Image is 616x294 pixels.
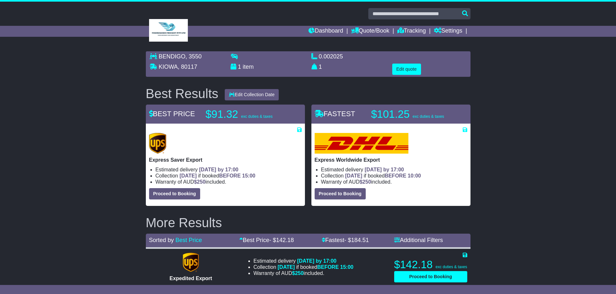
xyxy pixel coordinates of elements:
span: [DATE] by 17:00 [365,167,404,172]
li: Collection [254,264,353,270]
button: Proceed to Booking [315,188,366,199]
span: 15:00 [242,173,255,178]
span: [DATE] by 17:00 [297,258,337,264]
span: Expedited Export [169,276,212,281]
span: [DATE] [345,173,362,178]
span: 0.002025 [319,53,343,60]
span: 1 [238,64,241,70]
div: Best Results [143,86,222,101]
span: $ [360,179,371,185]
a: Best Price- $142.18 [239,237,294,243]
button: Edit quote [392,64,421,75]
li: Estimated delivery [156,167,302,173]
li: Collection [156,173,302,179]
span: if booked [278,264,353,270]
span: $ [194,179,206,185]
span: 142.18 [276,237,294,243]
a: Tracking [397,26,426,37]
img: UPS (new): Express Saver Export [149,133,167,154]
span: BENDIGO [159,53,186,60]
span: FASTEST [315,110,355,118]
span: KIOWA [159,64,178,70]
span: 184.51 [351,237,369,243]
li: Estimated delivery [254,258,353,264]
span: 250 [362,179,371,185]
p: $142.18 [394,258,467,271]
span: if booked [179,173,255,178]
span: BEST PRICE [149,110,195,118]
span: 1 [319,64,322,70]
span: BEFORE [317,264,339,270]
a: Additional Filters [394,237,443,243]
span: Sorted by [149,237,174,243]
img: DHL: Express Worldwide Export [315,133,408,154]
span: BEFORE [385,173,406,178]
span: 250 [197,179,206,185]
span: , 3550 [186,53,202,60]
a: Fastest- $184.51 [322,237,369,243]
span: item [243,64,254,70]
span: exc duties & taxes [413,114,444,119]
p: $101.25 [371,108,452,121]
li: Estimated delivery [321,167,467,173]
h2: More Results [146,216,470,230]
span: exc duties & taxes [436,265,467,269]
a: Quote/Book [351,26,389,37]
span: if booked [345,173,421,178]
li: Collection [321,173,467,179]
li: Warranty of AUD included. [156,179,302,185]
span: , 80117 [178,64,197,70]
li: Warranty of AUD included. [254,270,353,276]
p: Express Saver Export [149,157,302,163]
li: Warranty of AUD included. [321,179,467,185]
span: BEFORE [219,173,241,178]
a: Best Price [176,237,202,243]
a: Dashboard [308,26,343,37]
p: $91.32 [206,108,286,121]
img: UPS (new): Expedited Export [183,253,199,272]
span: 10:00 [408,173,421,178]
button: Edit Collection Date [225,89,279,100]
span: - $ [344,237,369,243]
button: Proceed to Booking [394,271,467,282]
span: [DATE] by 17:00 [199,167,239,172]
button: Proceed to Booking [149,188,200,199]
a: Settings [434,26,462,37]
span: [DATE] [278,264,295,270]
span: 250 [295,270,304,276]
span: 15:00 [340,264,353,270]
span: [DATE] [179,173,197,178]
span: - $ [269,237,294,243]
span: exc duties & taxes [241,114,273,119]
p: Express Worldwide Export [315,157,467,163]
span: $ [292,270,304,276]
